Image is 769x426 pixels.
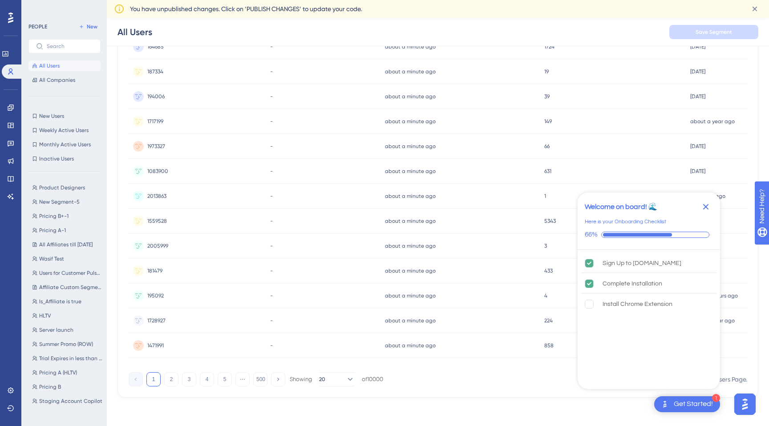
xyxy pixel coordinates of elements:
time: about a minute ago [385,118,436,125]
div: Here is your Onboarding Checklist [585,217,666,226]
span: 433 [544,267,553,274]
span: 631 [544,168,551,175]
img: launcher-image-alternative-text [660,399,670,410]
div: Sign Up to [DOMAIN_NAME] [603,258,681,269]
button: New Segment-5 [28,197,106,207]
div: Complete Installation is complete. [581,274,716,293]
span: All Users [39,62,60,69]
span: Pricing B [39,383,61,390]
button: ⋯ [235,372,250,386]
span: 195092 [147,292,164,299]
time: about a minute ago [385,342,436,349]
span: - [270,93,273,100]
div: Install Chrome Extension [603,299,672,309]
span: 858 [544,342,554,349]
div: Close Checklist [699,200,713,214]
span: HLTV [39,312,51,319]
span: Pricing A-1 [39,227,66,234]
span: - [270,118,273,125]
button: 2 [164,372,178,386]
time: about a minute ago [385,93,436,100]
div: All Users [117,26,152,38]
span: - [270,242,273,249]
time: [DATE] [690,44,705,50]
div: Welcome on board! 🌊 [585,201,657,212]
span: Inactive Users [39,155,74,162]
button: Summer Promo (ROW) [28,339,106,350]
span: Pricing B+-1 [39,213,69,220]
span: New Users [39,113,64,120]
span: - [270,168,273,175]
time: [DATE] [690,168,705,174]
div: PEOPLE [28,23,47,30]
button: Wasif Test [28,253,106,264]
span: Wasif Test [39,255,64,262]
button: HLTV [28,310,106,321]
span: 2005999 [147,242,168,249]
span: Need Help? [21,2,56,13]
button: Pricing B [28,382,106,392]
span: Pricing A (HLTV) [39,369,77,376]
span: New [87,23,97,30]
span: All Affiliates till [DATE] [39,241,93,248]
button: 1 [146,372,161,386]
time: about a minute ago [385,293,436,299]
button: All Users [28,60,101,71]
div: 66% [585,231,598,239]
span: 181479 [147,267,162,274]
span: - [270,143,273,150]
span: 224 [544,317,553,324]
span: 20 [319,376,325,383]
span: Summer Promo (ROW) [39,341,93,348]
span: Staging Account Copilot [39,398,102,405]
span: 1559528 [147,217,167,225]
div: 1 [712,394,720,402]
span: Weekly Active Users [39,127,89,134]
button: Is_Affiliate is true [28,296,106,307]
time: [DATE] [690,68,705,75]
button: Inactive Users [28,153,101,164]
span: Users for Customer Pulse Survey 2025 [39,269,102,277]
span: 3 [544,242,547,249]
button: Affiliate Custom Segment to exclude [28,282,106,293]
time: about a year ago [690,118,735,125]
button: Pricing A (HLTV) [28,367,106,378]
button: 5 [218,372,232,386]
span: 19 [544,68,549,75]
button: Pricing B+-1 [28,211,106,221]
time: about a minute ago [385,193,436,199]
span: All Companies [39,76,75,84]
div: of 10000 [362,375,383,383]
span: 187334 [147,68,163,75]
span: 1724 [544,43,554,50]
time: about a minute ago [385,317,436,324]
div: Checklist items [578,250,720,387]
button: Save Segment [669,25,758,39]
span: 1973327 [147,143,165,150]
button: 20 [319,372,355,386]
span: 1717199 [147,118,163,125]
time: about a minute ago [385,218,436,224]
span: - [270,193,273,200]
div: Sign Up to UserGuiding.com is complete. [581,253,716,273]
input: Search [47,43,93,49]
button: Server launch [28,325,106,335]
button: Users for Customer Pulse Survey 2025 [28,268,106,278]
time: about a minute ago [385,268,436,274]
span: 164685 [147,43,164,50]
span: Affiliate Custom Segment to exclude [39,284,102,291]
span: 194006 [147,93,165,100]
iframe: UserGuiding AI Assistant Launcher [732,391,758,418]
span: Product Designers [39,184,85,191]
button: 3 [182,372,196,386]
span: - [270,217,273,225]
span: 149 [544,118,552,125]
span: - [270,68,273,75]
div: Install Chrome Extension is incomplete. [581,294,716,314]
span: 1 [544,193,546,200]
div: Complete Installation [603,278,662,289]
span: Server launch [39,326,73,334]
span: New Segment-5 [39,198,80,205]
span: You have unpublished changes. Click on ‘PUBLISH CHANGES’ to update your code. [130,4,362,14]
